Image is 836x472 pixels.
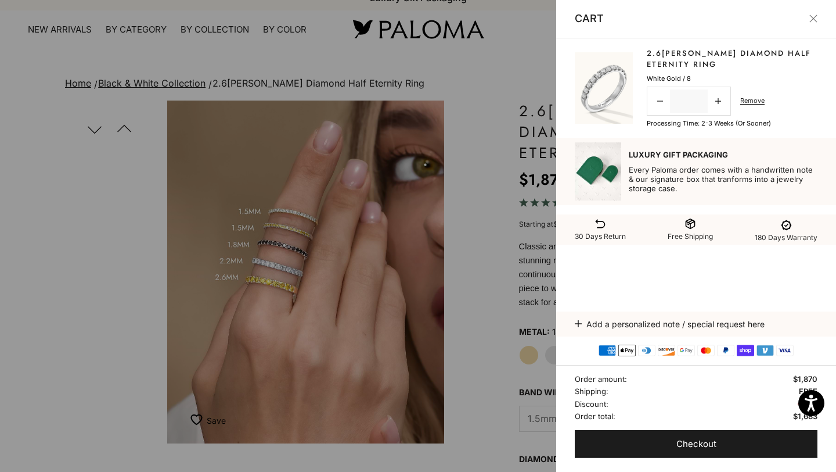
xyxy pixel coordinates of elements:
[647,118,771,128] p: Processing time: 2-3 weeks (or sooner)
[793,373,817,385] span: $1,870
[575,430,817,458] button: Checkout
[575,52,633,124] img: #WhiteGold
[799,385,817,398] span: FREE
[575,10,604,27] p: Cart
[676,437,716,452] span: Checkout
[629,150,817,159] p: Luxury Gift Packaging
[797,398,817,410] span: -$187
[740,95,765,106] a: Remove
[793,410,817,423] span: $1,683
[575,410,615,423] span: Order total:
[670,90,708,113] input: Change quantity
[575,232,626,241] span: 30 Days Return
[647,73,691,84] p: White Gold / 8
[668,232,713,241] span: Free Shipping
[575,312,817,337] button: Add a personalized note / special request here
[647,48,817,70] a: 2.6[PERSON_NAME] Diamond Half Eternity Ring
[755,233,817,242] span: 180 Days Warranty
[629,165,817,193] p: Every Paloma order comes with a handwritten note & our signature box that tranforms into a jewelr...
[575,373,627,385] span: Order amount:
[575,385,608,398] span: Shipping:
[575,398,608,410] span: Discount:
